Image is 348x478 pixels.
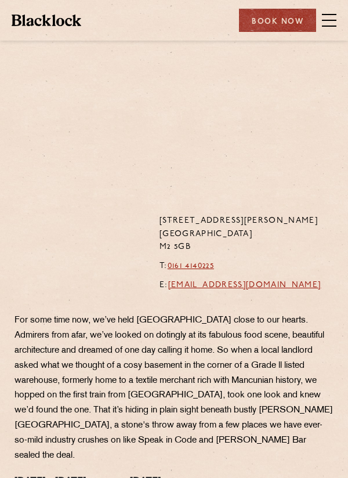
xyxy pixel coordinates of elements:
a: [EMAIL_ADDRESS][DOMAIN_NAME] [168,281,321,289]
p: E: [159,279,321,292]
img: BL_Textured_Logo-footer-cropped.svg [12,15,81,26]
a: 0161 4140225 [168,262,214,270]
img: svg%3E [14,215,145,302]
p: For some time now, we’ve held [GEOGRAPHIC_DATA] close to our hearts. Admirers from afar, we’ve lo... [14,313,333,463]
p: T: [159,260,321,273]
p: [STREET_ADDRESS][PERSON_NAME] [GEOGRAPHIC_DATA] M2 5GB [159,215,321,254]
div: Book Now [239,9,316,32]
